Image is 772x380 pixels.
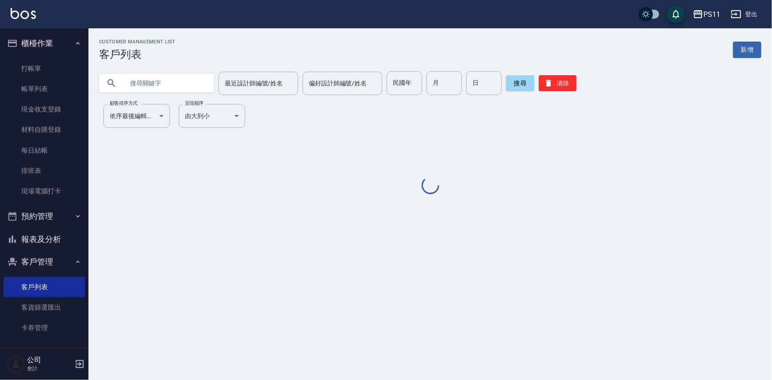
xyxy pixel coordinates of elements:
[4,119,85,140] a: 材料自購登錄
[4,342,85,365] button: 行銷工具
[733,42,761,58] a: 新增
[99,48,176,61] h3: 客戶列表
[4,140,85,161] a: 每日結帳
[99,39,176,45] h2: Customer Management List
[689,5,724,23] button: PS11
[4,79,85,99] a: 帳單列表
[27,356,72,365] h5: 公司
[4,228,85,251] button: 報表及分析
[4,161,85,181] a: 排班表
[4,32,85,55] button: 櫃檯作業
[11,8,36,19] img: Logo
[185,100,204,107] label: 呈現順序
[4,58,85,79] a: 打帳單
[110,100,138,107] label: 顧客排序方式
[727,6,761,23] button: 登出
[506,75,534,91] button: 搜尋
[27,365,72,372] p: 會計
[104,104,170,128] div: 依序最後編輯時間
[4,250,85,273] button: 客戶管理
[667,5,685,23] button: save
[4,181,85,201] a: 現場電腦打卡
[4,318,85,338] a: 卡券管理
[7,355,25,373] img: Person
[4,205,85,228] button: 預約管理
[539,75,576,91] button: 清除
[4,277,85,297] a: 客戶列表
[4,297,85,318] a: 客資篩選匯出
[124,71,207,95] input: 搜尋關鍵字
[703,9,720,20] div: PS11
[4,99,85,119] a: 現金收支登錄
[179,104,245,128] div: 由大到小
